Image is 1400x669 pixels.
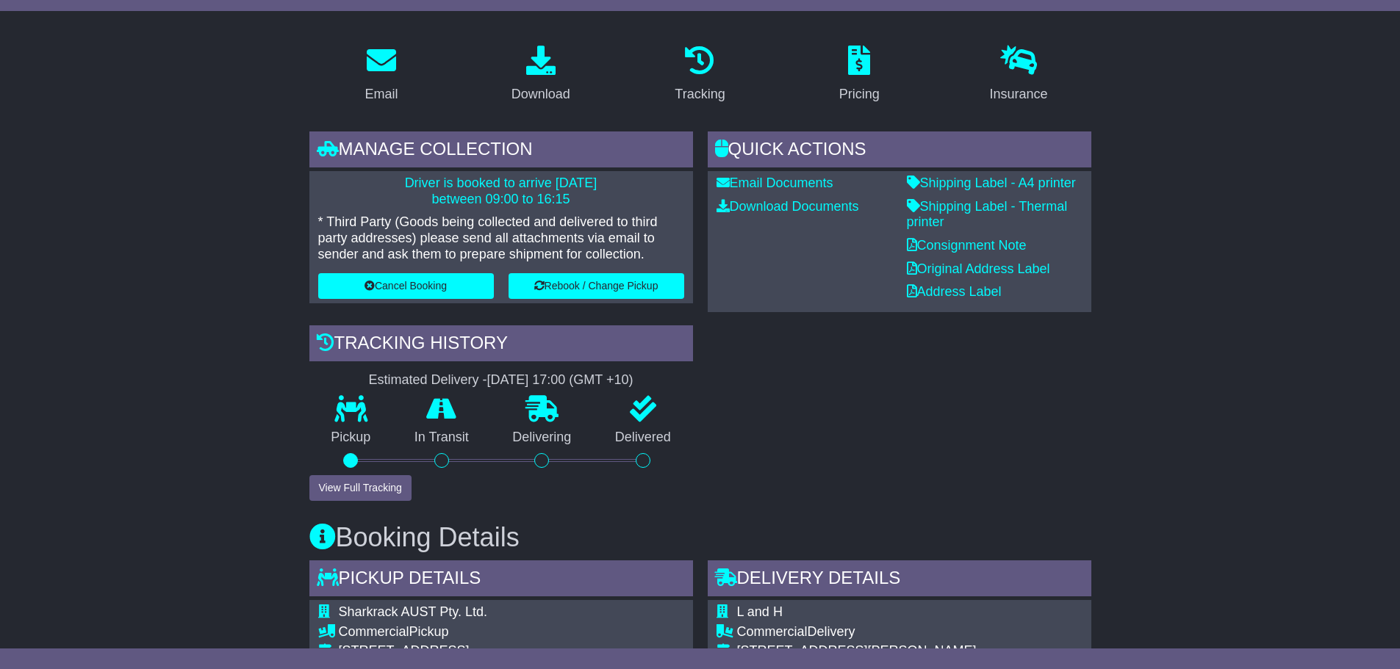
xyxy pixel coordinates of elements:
button: Cancel Booking [318,273,494,299]
div: Pricing [839,84,880,104]
div: Download [511,84,570,104]
div: Pickup [339,624,622,640]
p: * Third Party (Goods being collected and delivered to third party addresses) please send all atta... [318,214,684,262]
div: Pickup Details [309,560,693,600]
div: Delivery [737,624,977,640]
button: View Full Tracking [309,475,412,501]
div: [STREET_ADDRESS] [339,643,622,659]
div: Quick Actions [708,131,1091,171]
a: Download [502,40,580,109]
span: Commercial [339,624,409,639]
div: Insurance [990,84,1048,104]
a: Email [355,40,407,109]
a: Original Address Label [907,261,1050,276]
button: Rebook / Change Pickup [509,273,684,299]
a: Pricing [830,40,889,109]
div: Email [365,84,398,104]
div: Manage collection [309,131,693,171]
div: Tracking history [309,325,693,365]
p: Delivering [491,430,594,446]
div: Delivery Details [708,560,1091,600]
p: Pickup [309,430,393,446]
a: Email Documents [717,176,833,190]
a: Shipping Label - Thermal printer [907,199,1068,230]
p: In Transit [392,430,491,446]
span: L and H [737,604,783,619]
a: Shipping Label - A4 printer [907,176,1076,190]
div: [STREET_ADDRESS][PERSON_NAME] [737,643,977,659]
div: Tracking [675,84,725,104]
p: Delivered [593,430,693,446]
h3: Booking Details [309,523,1091,552]
a: Tracking [665,40,734,109]
span: Sharkrack AUST Pty. Ltd. [339,604,487,619]
a: Download Documents [717,199,859,214]
a: Insurance [980,40,1058,109]
a: Consignment Note [907,238,1027,253]
div: [DATE] 17:00 (GMT +10) [487,372,633,388]
a: Address Label [907,284,1002,299]
div: Estimated Delivery - [309,372,693,388]
p: Driver is booked to arrive [DATE] between 09:00 to 16:15 [318,176,684,207]
span: Commercial [737,624,808,639]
